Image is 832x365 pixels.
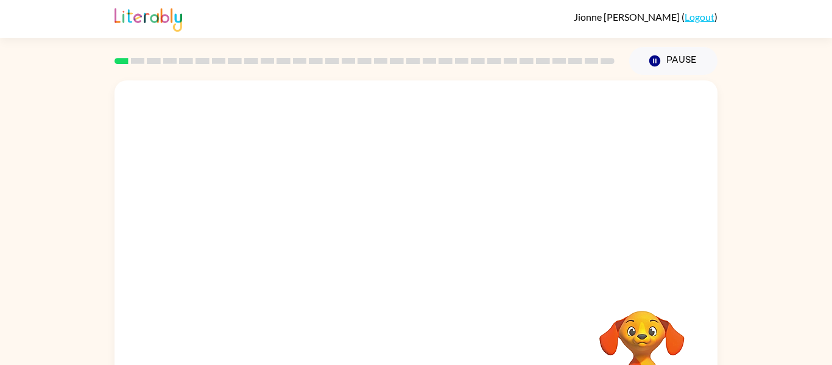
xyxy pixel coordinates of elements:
a: Logout [685,11,714,23]
button: Pause [629,47,717,75]
img: Literably [115,5,182,32]
span: Jionne [PERSON_NAME] [574,11,682,23]
div: ( ) [574,11,717,23]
